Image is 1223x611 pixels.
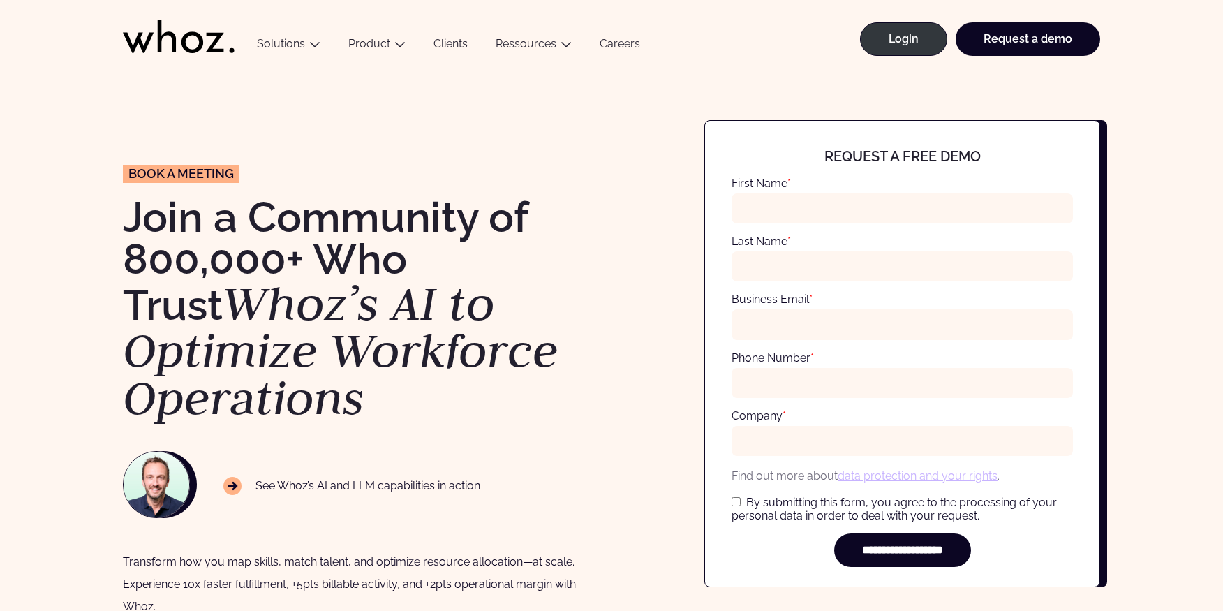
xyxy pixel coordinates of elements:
[348,37,390,50] a: Product
[749,149,1056,164] h4: Request a free demo
[420,37,482,56] a: Clients
[838,469,998,483] a: data protection and your rights
[123,272,558,428] em: Whoz’s AI to Optimize Workforce Operations
[732,235,791,248] label: Last Name
[123,196,598,422] h1: Join a Community of 800,000+ Who Trust
[732,496,1057,522] span: By submitting this form, you agree to the processing of your personal data in order to deal with ...
[732,293,813,306] label: Business Email
[732,177,791,190] label: First Name
[482,37,586,56] button: Ressources
[860,22,947,56] a: Login
[124,452,189,517] img: NAWROCKI-Thomas.jpg
[243,37,334,56] button: Solutions
[586,37,654,56] a: Careers
[128,168,234,180] span: Book a meeting
[223,477,480,495] p: See Whoz’s AI and LLM capabilities in action
[732,409,786,422] label: Company
[732,467,1073,485] p: Find out more about .
[956,22,1100,56] a: Request a demo
[334,37,420,56] button: Product
[732,351,814,365] label: Phone Number
[496,37,556,50] a: Ressources
[732,497,741,506] input: By submitting this form, you agree to the processing of your personal data in order to deal with ...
